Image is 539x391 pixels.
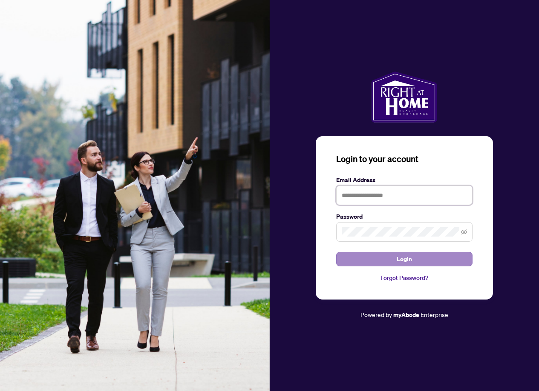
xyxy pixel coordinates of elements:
[393,310,419,320] a: myAbode
[360,311,392,318] span: Powered by
[336,273,473,283] a: Forgot Password?
[397,252,412,266] span: Login
[336,175,473,185] label: Email Address
[336,252,473,266] button: Login
[371,71,437,123] img: ma-logo
[336,212,473,221] label: Password
[336,153,473,165] h3: Login to your account
[461,229,467,235] span: eye-invisible
[421,311,448,318] span: Enterprise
